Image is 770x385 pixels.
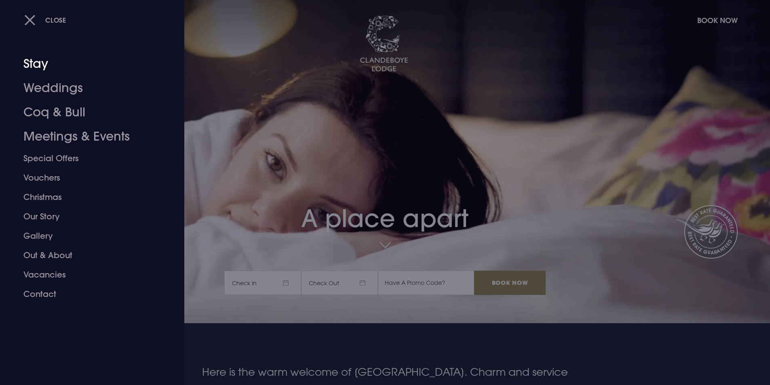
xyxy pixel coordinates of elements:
a: Weddings [23,76,151,100]
a: Special Offers [23,149,151,168]
a: Our Story [23,207,151,226]
a: Stay [23,52,151,76]
a: Gallery [23,226,151,246]
span: Close [45,16,66,24]
a: Contact [23,284,151,304]
a: Meetings & Events [23,124,151,149]
a: Vacancies [23,265,151,284]
a: Coq & Bull [23,100,151,124]
a: Christmas [23,187,151,207]
a: Out & About [23,246,151,265]
a: Vouchers [23,168,151,187]
button: Close [24,12,66,28]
